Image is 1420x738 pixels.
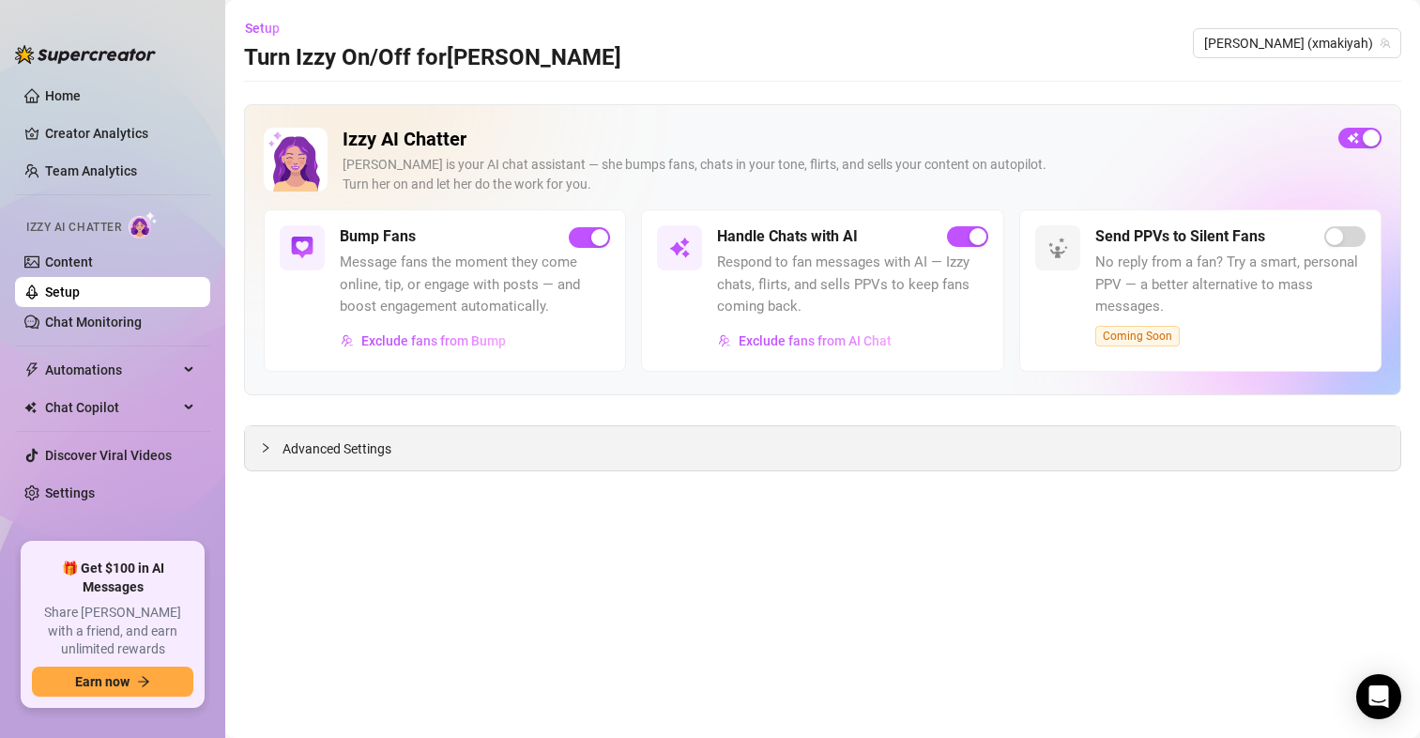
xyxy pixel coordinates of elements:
span: Setup [245,21,280,36]
button: Setup [244,13,295,43]
img: svg%3e [341,334,354,347]
button: Earn nowarrow-right [32,667,193,697]
a: Setup [45,284,80,300]
span: arrow-right [137,675,150,688]
img: svg%3e [668,237,691,259]
div: Open Intercom Messenger [1356,674,1401,719]
h5: Send PPVs to Silent Fans [1095,225,1265,248]
span: Advanced Settings [282,438,391,459]
a: Settings [45,485,95,500]
a: Team Analytics [45,163,137,178]
span: team [1380,38,1391,49]
button: Exclude fans from AI Chat [717,326,893,356]
span: Message fans the moment they come online, tip, or engage with posts — and boost engagement automa... [340,252,610,318]
img: logo-BBDzfeDw.svg [15,45,156,64]
span: Coming Soon [1095,326,1180,346]
span: thunderbolt [24,362,39,377]
a: Home [45,88,81,103]
span: Izzy AI Chatter [26,219,121,237]
a: Chat Monitoring [45,315,142,330]
h5: Bump Fans [340,225,416,248]
span: Exclude fans from AI Chat [739,333,892,348]
span: maki (xmakiyah) [1204,29,1390,57]
img: Izzy AI Chatter [264,128,328,192]
img: svg%3e [1046,237,1069,259]
div: [PERSON_NAME] is your AI chat assistant — she bumps fans, chats in your tone, flirts, and sells y... [343,155,1323,194]
button: Exclude fans from Bump [340,326,507,356]
img: AI Chatter [129,211,158,238]
a: Content [45,254,93,269]
span: 🎁 Get $100 in AI Messages [32,560,193,596]
h5: Handle Chats with AI [717,225,858,248]
div: collapsed [260,438,282,458]
img: svg%3e [718,334,731,347]
img: Chat Copilot [24,401,37,414]
span: No reply from a fan? Try a smart, personal PPV — a better alternative to mass messages. [1095,252,1366,318]
span: Automations [45,355,178,385]
span: Share [PERSON_NAME] with a friend, and earn unlimited rewards [32,604,193,659]
span: Exclude fans from Bump [361,333,506,348]
span: collapsed [260,442,271,454]
h2: Izzy AI Chatter [343,128,1323,151]
h3: Turn Izzy On/Off for [PERSON_NAME] [244,43,621,73]
span: Respond to fan messages with AI — Izzy chats, flirts, and sells PPVs to keep fans coming back. [717,252,987,318]
a: Creator Analytics [45,118,195,148]
img: svg%3e [291,237,313,259]
span: Earn now [75,674,130,689]
span: Chat Copilot [45,392,178,423]
a: Discover Viral Videos [45,448,172,463]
